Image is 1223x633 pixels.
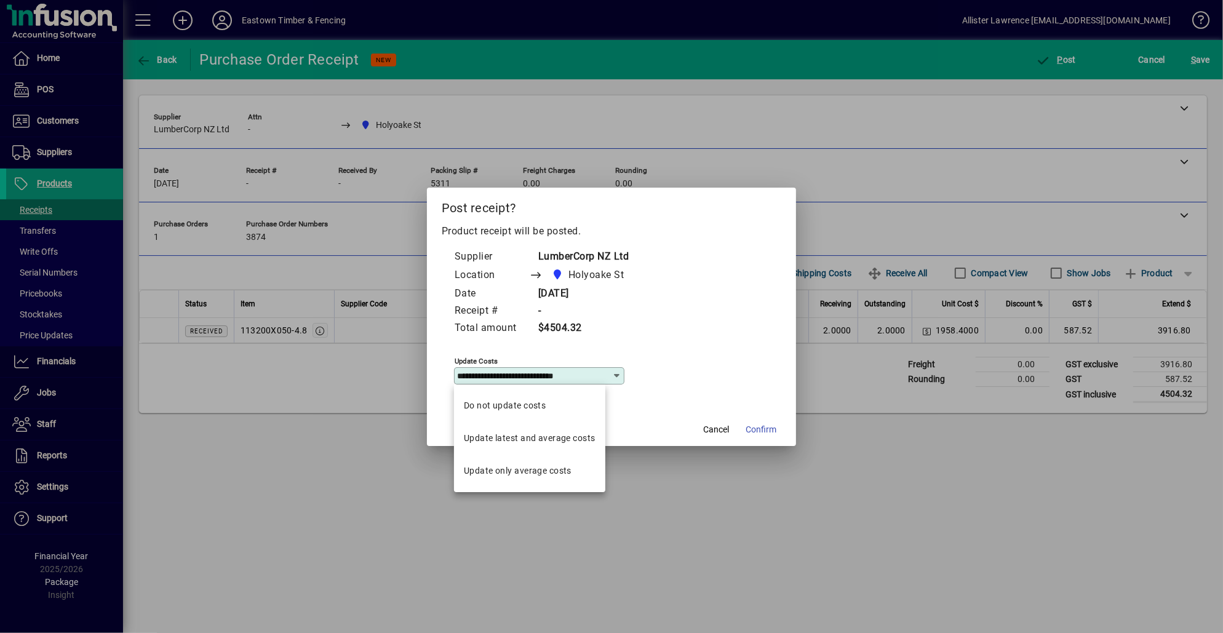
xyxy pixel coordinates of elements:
[454,389,605,422] mat-option: Do not update costs
[454,320,529,337] td: Total amount
[454,249,529,266] td: Supplier
[454,422,605,455] mat-option: Update latest and average costs
[464,464,572,477] div: Update only average costs
[548,266,629,284] span: Holyoake St
[454,303,529,320] td: Receipt #
[454,266,529,285] td: Location
[703,423,729,436] span: Cancel
[529,320,648,337] td: $4504.32
[455,356,498,365] mat-label: Update costs
[741,419,781,441] button: Confirm
[746,423,776,436] span: Confirm
[454,285,529,303] td: Date
[454,455,605,487] mat-option: Update only average costs
[529,303,648,320] td: -
[529,249,648,266] td: LumberCorp NZ Ltd
[464,432,596,445] div: Update latest and average costs
[427,188,796,223] h2: Post receipt?
[529,285,648,303] td: [DATE]
[568,268,624,282] span: Holyoake St
[464,399,546,412] div: Do not update costs
[696,419,736,441] button: Cancel
[442,224,781,239] p: Product receipt will be posted.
